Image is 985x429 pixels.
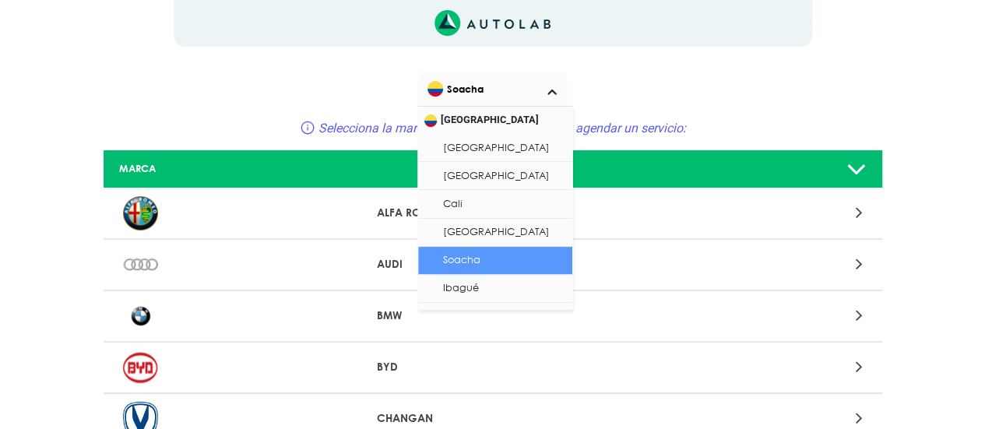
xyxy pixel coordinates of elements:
[418,134,572,162] li: [GEOGRAPHIC_DATA]
[418,107,572,134] span: [GEOGRAPHIC_DATA]
[418,275,572,303] li: Ibagué
[377,359,608,375] p: BYD
[427,81,443,97] img: Flag of COLOMBIA
[123,350,158,385] img: BYD
[427,78,561,100] span: Soacha
[418,162,572,190] li: [GEOGRAPHIC_DATA]
[123,196,158,230] img: ALFA ROMEO
[418,219,572,247] li: [GEOGRAPHIC_DATA]
[377,410,608,427] p: CHANGAN
[123,248,158,282] img: AUDI
[418,190,572,218] li: Cali
[104,150,882,188] a: MARCA
[377,308,608,324] p: BMW
[424,114,437,127] img: Flag of COLOMBIA
[418,72,568,106] div: Flag of COLOMBIASoacha
[418,247,572,275] li: Soacha
[318,121,686,135] span: Selecciona la marca de tu carro, para cotizar o agendar un servicio:
[418,303,572,331] li: Zipaquirá
[107,161,364,176] div: MARCA
[377,256,608,273] p: AUDI
[434,15,551,30] a: Link al sitio de autolab
[377,205,608,221] p: ALFA ROMEO
[123,299,158,333] img: BMW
